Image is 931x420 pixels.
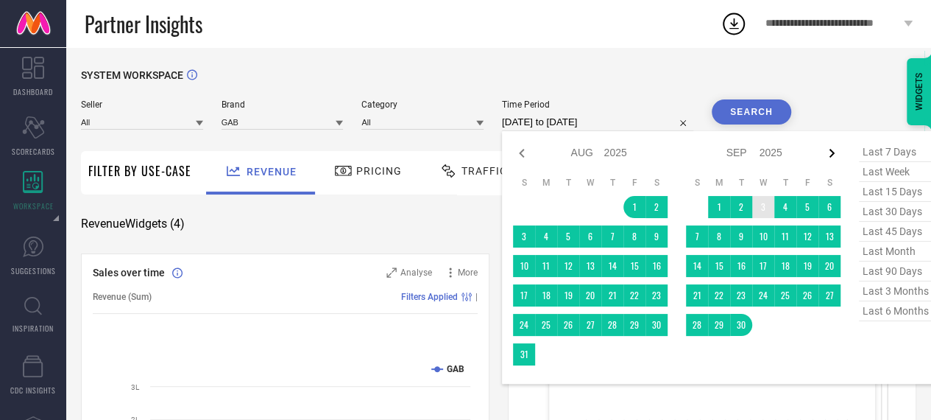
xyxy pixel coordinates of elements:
span: Filter By Use-Case [88,162,191,180]
th: Friday [796,177,818,189]
td: Mon Aug 04 2025 [535,225,557,248]
td: Sun Sep 21 2025 [686,284,708,307]
td: Sat Sep 06 2025 [818,196,840,218]
td: Thu Aug 28 2025 [601,314,623,336]
td: Fri Sep 12 2025 [796,225,818,248]
th: Wednesday [752,177,774,189]
span: Revenue [247,166,297,178]
td: Thu Sep 25 2025 [774,284,796,307]
span: SCORECARDS [12,146,55,157]
td: Fri Aug 29 2025 [623,314,645,336]
span: Filters Applied [401,292,458,302]
td: Sun Sep 28 2025 [686,314,708,336]
td: Tue Sep 30 2025 [730,314,752,336]
td: Fri Aug 01 2025 [623,196,645,218]
span: Analyse [400,267,432,278]
th: Thursday [774,177,796,189]
td: Thu Sep 18 2025 [774,255,796,277]
td: Fri Sep 05 2025 [796,196,818,218]
td: Thu Aug 14 2025 [601,255,623,277]
td: Sun Sep 14 2025 [686,255,708,277]
td: Wed Aug 13 2025 [579,255,601,277]
td: Sun Sep 07 2025 [686,225,708,248]
td: Mon Aug 11 2025 [535,255,557,277]
span: Revenue (Sum) [93,292,152,302]
td: Thu Aug 07 2025 [601,225,623,248]
span: WORKSPACE [13,200,54,211]
span: Seller [81,99,203,110]
td: Mon Sep 15 2025 [708,255,730,277]
td: Wed Aug 06 2025 [579,225,601,248]
span: DASHBOARD [13,86,53,97]
td: Mon Aug 18 2025 [535,284,557,307]
td: Fri Aug 15 2025 [623,255,645,277]
td: Fri Aug 22 2025 [623,284,645,307]
td: Sat Sep 20 2025 [818,255,840,277]
text: 3L [131,383,140,391]
span: Partner Insights [85,9,202,39]
td: Fri Sep 26 2025 [796,284,818,307]
span: Time Period [502,99,693,110]
td: Tue Sep 23 2025 [730,284,752,307]
td: Sun Aug 31 2025 [513,343,535,365]
td: Mon Sep 01 2025 [708,196,730,218]
td: Thu Aug 21 2025 [601,284,623,307]
td: Tue Sep 02 2025 [730,196,752,218]
span: INSPIRATION [13,323,54,334]
td: Mon Sep 22 2025 [708,284,730,307]
span: Category [361,99,484,110]
td: Sat Sep 27 2025 [818,284,840,307]
span: Brand [222,99,344,110]
th: Thursday [601,177,623,189]
td: Sun Aug 10 2025 [513,255,535,277]
td: Sat Aug 23 2025 [645,284,668,307]
td: Fri Sep 19 2025 [796,255,818,277]
span: CDC INSIGHTS [10,385,56,396]
td: Tue Aug 05 2025 [557,225,579,248]
td: Thu Sep 11 2025 [774,225,796,248]
th: Tuesday [557,177,579,189]
td: Sat Aug 02 2025 [645,196,668,218]
th: Wednesday [579,177,601,189]
td: Wed Sep 10 2025 [752,225,774,248]
td: Sun Aug 17 2025 [513,284,535,307]
span: Pricing [356,165,402,177]
td: Tue Sep 09 2025 [730,225,752,248]
td: Wed Sep 24 2025 [752,284,774,307]
td: Wed Aug 27 2025 [579,314,601,336]
td: Wed Sep 17 2025 [752,255,774,277]
div: Next month [823,144,840,162]
svg: Zoom [386,267,397,278]
td: Tue Sep 16 2025 [730,255,752,277]
div: Previous month [513,144,531,162]
td: Sat Aug 30 2025 [645,314,668,336]
span: Traffic [461,165,507,177]
th: Sunday [686,177,708,189]
text: GAB [447,364,464,374]
td: Wed Aug 20 2025 [579,284,601,307]
td: Sun Aug 03 2025 [513,225,535,248]
td: Tue Aug 26 2025 [557,314,579,336]
span: More [458,267,478,278]
td: Mon Sep 08 2025 [708,225,730,248]
td: Sat Sep 13 2025 [818,225,840,248]
th: Sunday [513,177,535,189]
td: Sat Aug 09 2025 [645,225,668,248]
td: Tue Aug 12 2025 [557,255,579,277]
td: Tue Aug 19 2025 [557,284,579,307]
td: Wed Sep 03 2025 [752,196,774,218]
span: Revenue Widgets ( 4 ) [81,217,185,231]
td: Fri Aug 08 2025 [623,225,645,248]
th: Tuesday [730,177,752,189]
span: SYSTEM WORKSPACE [81,69,183,81]
th: Saturday [645,177,668,189]
div: Open download list [721,10,747,37]
span: | [475,292,478,302]
th: Monday [708,177,730,189]
span: Sales over time [93,267,165,279]
th: Friday [623,177,645,189]
th: Monday [535,177,557,189]
th: Saturday [818,177,840,189]
span: SUGGESTIONS [11,265,56,276]
td: Mon Aug 25 2025 [535,314,557,336]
